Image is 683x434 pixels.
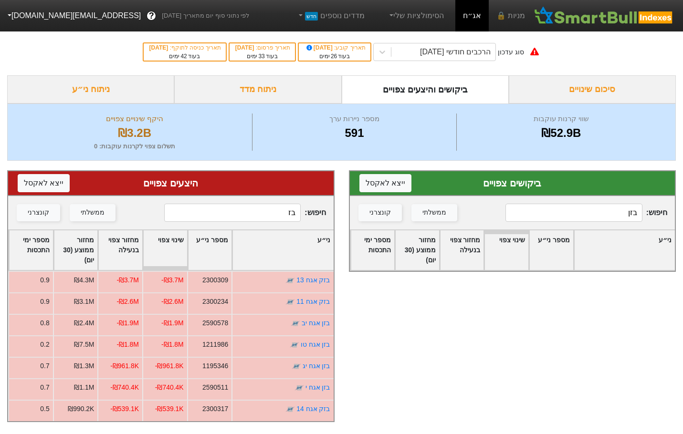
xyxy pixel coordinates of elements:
div: 1195346 [202,361,228,371]
div: -₪3.7M [161,275,184,285]
div: בעוד ימים [304,52,365,61]
div: תאריך פרסום : [234,43,291,52]
div: 0.9 [40,297,49,307]
div: היקף שינויים צפויים [20,114,250,124]
a: מדדים נוספיםחדש [293,6,368,25]
span: 26 [331,53,337,60]
span: חיפוש : [505,204,667,222]
div: Toggle SortBy [440,230,484,270]
span: [DATE] [235,44,256,51]
div: Toggle SortBy [529,230,573,270]
span: 33 [258,53,264,60]
div: -₪740.4K [155,382,184,393]
div: ₪2.4M [74,318,94,328]
div: ₪1.1M [74,382,94,393]
img: tase link [285,276,295,285]
div: 2590511 [202,382,228,393]
div: -₪961.8K [155,361,184,371]
div: ביקושים צפויים [359,176,666,190]
div: 1211986 [202,340,228,350]
div: ₪3.1M [74,297,94,307]
div: -₪2.6M [116,297,139,307]
img: tase link [290,340,299,350]
div: ₪7.5M [74,340,94,350]
div: 0.2 [40,340,49,350]
img: tase link [285,404,295,414]
img: tase link [292,362,301,371]
div: Toggle SortBy [232,230,333,270]
a: בזן אגח טו [301,341,330,348]
div: שווי קרנות עוקבות [459,114,663,124]
div: סוג עדכון [498,47,524,57]
div: ניתוח מדד [174,75,341,103]
input: 141 רשומות... [505,204,642,222]
button: ממשלתי [70,204,116,221]
span: [DATE] [149,44,170,51]
button: ייצא לאקסל [359,174,411,192]
div: Toggle SortBy [351,230,395,270]
div: Toggle SortBy [188,230,232,270]
div: -₪1.8M [116,340,139,350]
div: -₪539.1K [110,404,139,414]
img: tase link [291,319,300,328]
button: קונצרני [358,204,402,221]
div: 0.5 [40,404,49,414]
a: בזן אגח י [305,383,330,391]
div: הרכבים חודשי [DATE] [420,46,491,58]
div: 0.9 [40,275,49,285]
div: -₪1.8M [161,340,184,350]
div: קונצרני [28,207,49,218]
div: קונצרני [369,207,391,218]
span: לפי נתוני סוף יום מתאריך [DATE] [162,11,249,21]
div: -₪3.7M [116,275,139,285]
a: בזק אגח 14 [296,405,330,413]
div: 2300309 [202,275,228,285]
div: תאריך קובע : [304,43,365,52]
div: היצעים צפויים [18,176,324,190]
div: Toggle SortBy [9,230,53,270]
div: ביקושים והיצעים צפויים [342,75,509,103]
div: ₪1.3M [74,361,94,371]
div: 0.7 [40,382,49,393]
div: מספר ניירות ערך [255,114,453,124]
div: Toggle SortBy [54,230,98,270]
div: 2590578 [202,318,228,328]
div: תאריך כניסה לתוקף : [148,43,221,52]
a: בזק אגח 13 [296,276,330,284]
button: ייצא לאקסל [18,174,70,192]
img: tase link [285,297,295,307]
div: 2300317 [202,404,228,414]
div: -₪539.1K [155,404,184,414]
div: Toggle SortBy [484,230,528,270]
div: בעוד ימים [234,52,291,61]
div: Toggle SortBy [98,230,142,270]
div: Toggle SortBy [574,230,675,270]
div: ₪4.3M [74,275,94,285]
span: חדש [305,12,318,21]
div: -₪961.8K [110,361,139,371]
div: Toggle SortBy [395,230,439,270]
div: 591 [255,124,453,142]
div: ניתוח ני״ע [7,75,174,103]
span: חיפוש : [164,204,326,222]
a: הסימולציות שלי [384,6,448,25]
div: -₪1.9M [161,318,184,328]
div: ₪52.9B [459,124,663,142]
span: [DATE] [305,44,334,51]
img: SmartBull [533,6,675,25]
button: קונצרני [17,204,60,221]
div: ₪3.2B [20,124,250,142]
div: סיכום שינויים [509,75,676,103]
input: 450 רשומות... [164,204,301,222]
div: ₪990.2K [68,404,94,414]
div: ממשלתי [422,207,446,218]
div: תשלום צפוי לקרנות עוקבות : 0 [20,142,250,151]
div: Toggle SortBy [143,230,187,270]
button: ממשלתי [411,204,457,221]
a: בזן אגח יב [302,319,330,327]
div: -₪1.9M [116,318,139,328]
div: 0.8 [40,318,49,328]
a: בזן אגח יג [303,362,330,370]
div: -₪740.4K [110,382,139,393]
div: 2300234 [202,297,228,307]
